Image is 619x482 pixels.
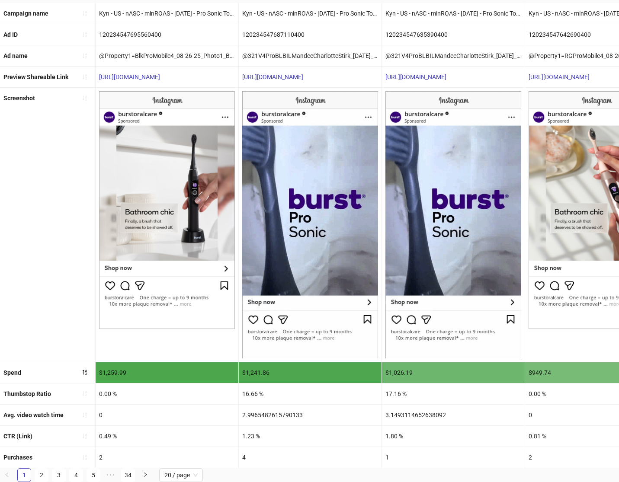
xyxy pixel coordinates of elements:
[122,469,135,482] a: 34
[3,433,32,440] b: CTR (Link)
[35,468,48,482] li: 2
[3,369,21,376] b: Spend
[87,469,100,482] a: 5
[104,468,118,482] li: Next 5 Pages
[3,10,48,17] b: Campaign name
[239,383,382,404] div: 16.66 %
[52,469,65,482] a: 3
[239,362,382,383] div: $1,241.86
[138,468,152,482] button: right
[82,95,88,101] span: sort-ascending
[82,32,88,38] span: sort-ascending
[242,91,378,358] img: Screenshot 120234547687110400
[3,412,64,418] b: Avg. video watch time
[239,45,382,66] div: @321V4ProBLBILMandeeCharlotteStirk_[DATE]_Video1_Brand_Testimonial_ProSonicToothBrush_BurstOralCa...
[382,24,525,45] div: 120234547635390400
[17,468,31,482] li: 1
[82,454,88,460] span: sort-ascending
[121,468,135,482] li: 34
[82,53,88,59] span: sort-ascending
[385,73,446,80] a: [URL][DOMAIN_NAME]
[3,31,18,38] b: Ad ID
[18,469,31,482] a: 1
[3,95,35,102] b: Screenshot
[52,468,66,482] li: 3
[382,383,525,404] div: 17.16 %
[3,454,32,461] b: Purchases
[239,447,382,468] div: 4
[35,469,48,482] a: 2
[104,468,118,482] span: •••
[4,472,10,477] span: left
[96,405,238,425] div: 0
[99,91,235,329] img: Screenshot 120234547695560400
[3,390,51,397] b: Thumbstop Ratio
[82,74,88,80] span: sort-ascending
[382,362,525,383] div: $1,026.19
[96,3,238,24] div: Kyn - US - nASC - minROAS - [DATE] - Pro Sonic Toothbrush - LP2
[69,468,83,482] li: 4
[96,24,238,45] div: 120234547695560400
[82,10,88,16] span: sort-ascending
[138,468,152,482] li: Next Page
[96,45,238,66] div: @Property1=BlkProMobile4_08-26-25_Photo1_Brand_Review_ProSonicToothbrush_BurstOralCare_
[385,91,521,358] img: Screenshot 120234547635390400
[239,24,382,45] div: 120234547687110400
[382,447,525,468] div: 1
[382,405,525,425] div: 3.1493114652638092
[164,469,198,482] span: 20 / page
[242,73,303,80] a: [URL][DOMAIN_NAME]
[96,362,238,383] div: $1,259.99
[239,426,382,447] div: 1.23 %
[82,412,88,418] span: sort-ascending
[382,426,525,447] div: 1.80 %
[239,3,382,24] div: Kyn - US - nASC - minROAS - [DATE] - Pro Sonic Toothbrush - LP2
[70,469,83,482] a: 4
[99,73,160,80] a: [URL][DOMAIN_NAME]
[143,472,148,477] span: right
[3,52,28,59] b: Ad name
[382,45,525,66] div: @321V4ProBLBILMandeeCharlotteStirk_[DATE]_Video1_Brand_Testimonial_ProSonicToothBrush_BurstOralCa...
[382,3,525,24] div: Kyn - US - nASC - minROAS - [DATE] - Pro Sonic Toothbrush - PDP
[96,426,238,447] div: 0.49 %
[96,383,238,404] div: 0.00 %
[82,433,88,439] span: sort-ascending
[239,405,382,425] div: 2.9965482615790133
[96,447,238,468] div: 2
[82,390,88,396] span: sort-ascending
[529,73,590,80] a: [URL][DOMAIN_NAME]
[87,468,100,482] li: 5
[3,73,68,80] b: Preview Shareable Link
[82,369,88,375] span: sort-descending
[159,468,203,482] div: Page Size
